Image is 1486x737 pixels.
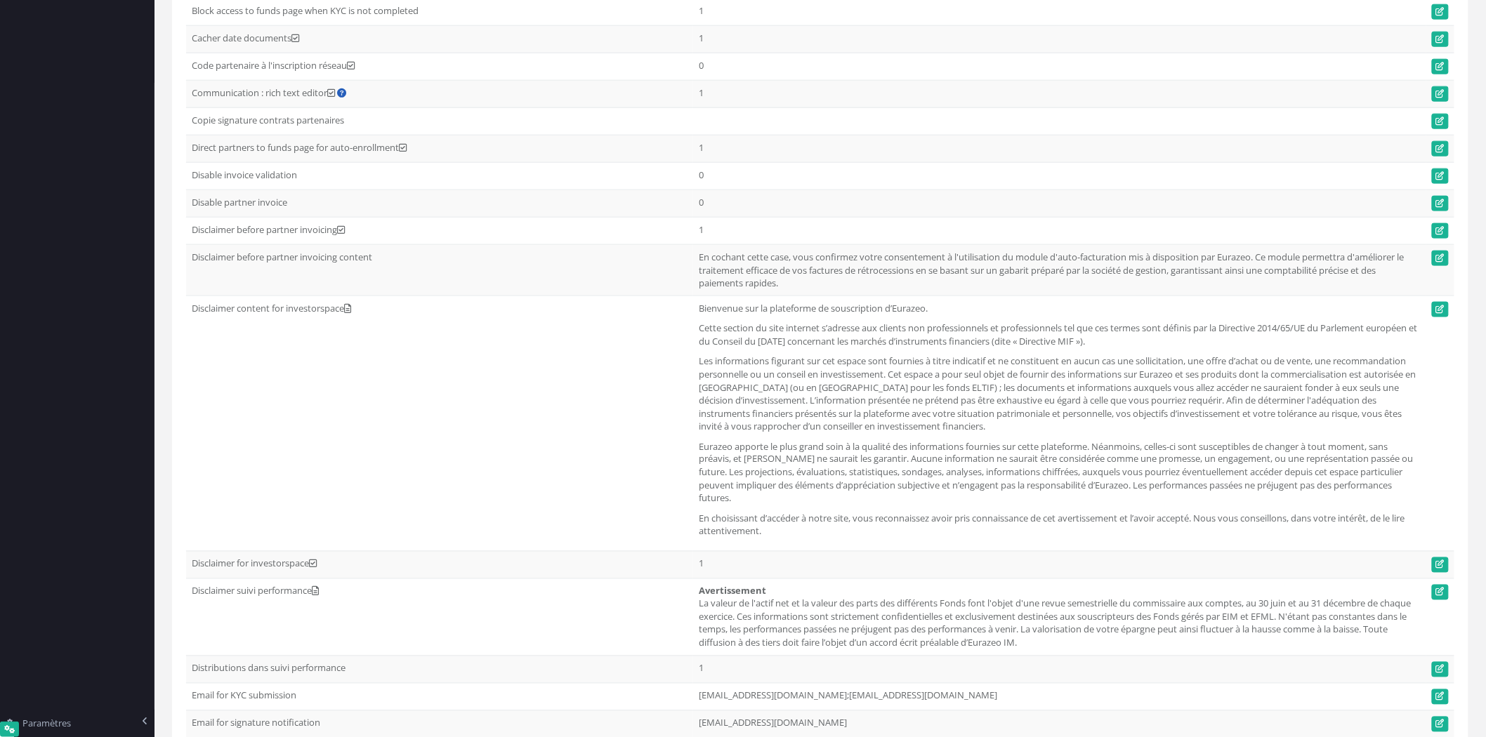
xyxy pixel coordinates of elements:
[699,321,1421,347] p: Cette section du site internet s’adresse aux clients non professionnels et professionnels tel que...
[693,683,1426,710] td: [EMAIL_ADDRESS][DOMAIN_NAME];[EMAIL_ADDRESS][DOMAIN_NAME]
[699,302,1421,315] p: Bienvenue sur la plateforme de souscription d’Eurazeo.
[186,163,693,190] td: Disable invoice validation
[699,440,1421,505] p: Eurazeo apporte le plus grand soin à la qualité des informations fournies sur cette plateforme. N...
[693,656,1426,683] td: 1
[699,354,1421,432] p: Les informations figurant sur cet espace sont fournies à titre indicatif et ne constituent en auc...
[186,81,693,108] td: Communication : rich text editor
[312,587,319,596] i: Texte riche
[186,190,693,218] td: Disable partner invoice
[693,26,1426,53] td: 1
[693,53,1426,81] td: 0
[186,26,693,53] td: Cacher date documents
[186,656,693,683] td: Distributions dans suivi performance
[186,245,693,296] td: Disclaimer before partner invoicing content
[186,53,693,81] td: Code partenaire à l'inscription réseau
[699,585,766,597] strong: Avertissement
[22,717,71,729] span: Paramètres
[693,578,1426,656] td: La valeur de l'actif net et la valeur des parts des différents Fonds font l'objet d'une revue sem...
[699,512,1421,538] p: En choisissant d’accéder à notre site, vous reconnaissez avoir pris connaissance de cet avertisse...
[291,34,299,43] i: Booléen
[186,551,693,578] td: Disclaimer for investorspace
[309,559,317,569] i: Booléen
[693,81,1426,108] td: 1
[337,225,345,234] i: Booléen
[693,190,1426,218] td: 0
[186,296,693,551] td: Disclaimer content for investorspace
[327,88,335,98] i: Booléen
[347,61,355,70] i: Booléen
[399,143,407,152] i: Booléen
[344,304,351,313] i: Texte riche
[693,135,1426,163] td: 1
[693,218,1426,245] td: 1
[186,578,693,656] td: Disclaimer suivi performance
[186,108,693,135] td: Copie signature contrats partenaires
[186,218,693,245] td: Disclaimer before partner invoicing
[186,135,693,163] td: Direct partners to funds page for auto-enrollment
[693,551,1426,578] td: 1
[186,683,693,710] td: Email for KYC submission
[693,163,1426,190] td: 0
[693,245,1426,296] td: En cochant cette case, vous confirmez votre consentement à l'utilisation du module d'auto-factura...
